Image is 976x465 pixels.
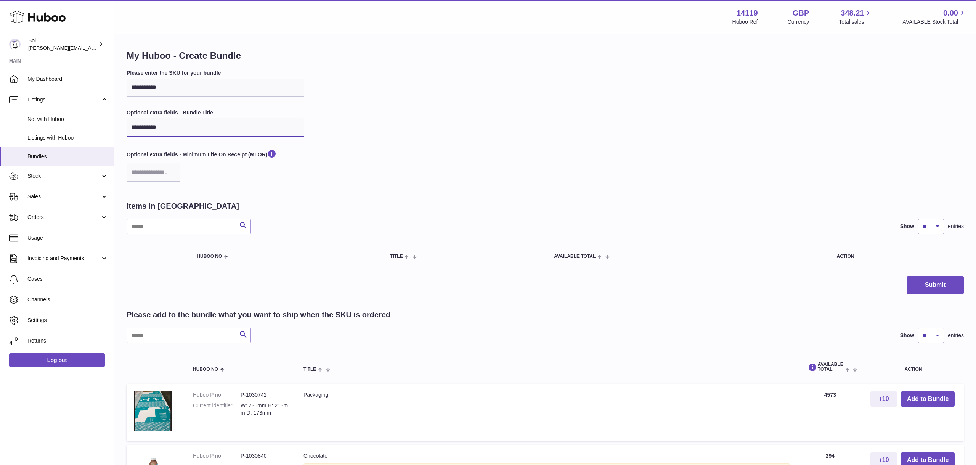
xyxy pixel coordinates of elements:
span: [PERSON_NAME][EMAIL_ADDRESS][PERSON_NAME][DOMAIN_NAME] [28,45,194,51]
button: Submit [907,276,964,294]
span: entries [948,332,964,339]
button: +10 [870,391,897,407]
dd: P-1030742 [241,391,288,399]
span: AVAILABLE Stock Total [902,18,967,26]
dt: Huboo P no [193,391,241,399]
span: Stock [27,172,100,180]
a: Log out [9,353,105,367]
span: Not with Huboo [27,116,108,123]
dt: Current identifier [193,402,241,417]
label: Optional extra fields - Minimum Life On Receipt (MLOR) [127,149,304,161]
dd: P-1030840 [241,452,288,460]
span: Listings [27,96,100,103]
span: My Dashboard [27,76,108,83]
span: Bundles [27,153,108,160]
img: Packaging [134,391,172,431]
label: Show [900,223,914,230]
dd: W: 236mm H: 213mm D: 173mm [241,402,288,417]
label: Show [900,332,914,339]
span: Invoicing and Payments [27,255,100,262]
span: Title [303,367,316,372]
span: Orders [27,214,100,221]
span: Sales [27,193,100,200]
span: entries [948,223,964,230]
span: Huboo no [193,367,218,372]
div: Huboo Ref [732,18,758,26]
a: 0.00 AVAILABLE Stock Total [902,8,967,26]
span: Settings [27,317,108,324]
label: Please enter the SKU for your bundle [127,69,304,77]
span: 0.00 [943,8,958,18]
strong: 14119 [737,8,758,18]
strong: GBP [793,8,809,18]
span: 348.21 [841,8,864,18]
h2: Items in [GEOGRAPHIC_DATA] [127,201,239,211]
button: Add to Bundle [901,391,955,407]
span: Cases [27,275,108,283]
h2: Please add to the bundle what you want to ship when the SKU is ordered [127,310,390,320]
dt: Huboo P no [193,452,241,460]
img: Scott.Sutcliffe@bolfoods.com [9,39,21,50]
span: Huboo no [197,254,222,259]
td: Packaging [296,384,798,441]
span: AVAILABLE Total [805,362,843,372]
a: 348.21 Total sales [839,8,873,26]
span: Total sales [839,18,873,26]
th: Action [863,354,964,380]
div: Currency [788,18,809,26]
div: Bol [28,37,97,51]
td: 4573 [798,384,863,441]
span: Channels [27,296,108,303]
h1: My Huboo - Create Bundle [127,50,964,62]
span: Usage [27,234,108,241]
span: Title [390,254,403,259]
span: Listings with Huboo [27,134,108,142]
span: AVAILABLE Total [554,254,596,259]
div: Action [837,254,956,259]
span: Returns [27,337,108,344]
label: Optional extra fields - Bundle Title [127,109,304,116]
